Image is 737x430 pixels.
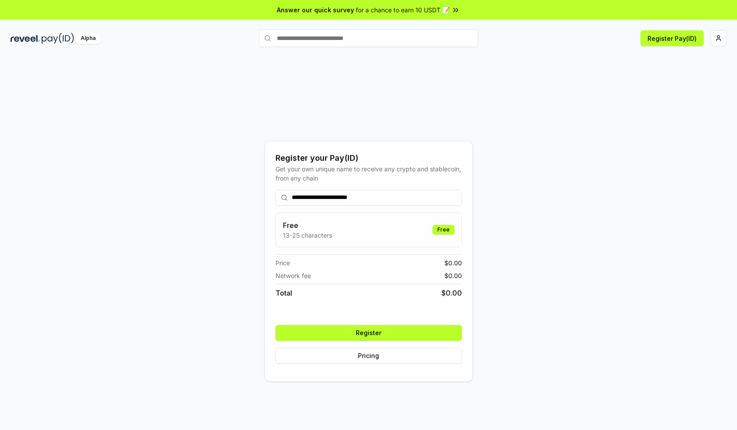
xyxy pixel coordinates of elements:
span: $ 0.00 [441,288,462,298]
div: Free [433,225,454,235]
button: Register Pay(ID) [640,30,704,46]
span: $ 0.00 [444,271,462,280]
span: Total [275,288,292,298]
span: Network fee [275,271,311,280]
div: Alpha [76,33,100,44]
span: for a chance to earn 10 USDT 📝 [356,5,450,14]
span: Answer our quick survey [277,5,354,14]
div: Get your own unique name to receive any crypto and stablecoin, from any chain [275,164,462,183]
button: Pricing [275,348,462,364]
span: $ 0.00 [444,258,462,267]
div: Register your Pay(ID) [275,152,462,164]
img: reveel_dark [11,33,40,44]
h3: Free [283,220,332,231]
button: Register [275,325,462,341]
span: Price [275,258,290,267]
p: 13-25 characters [283,231,332,240]
img: pay_id [42,33,74,44]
